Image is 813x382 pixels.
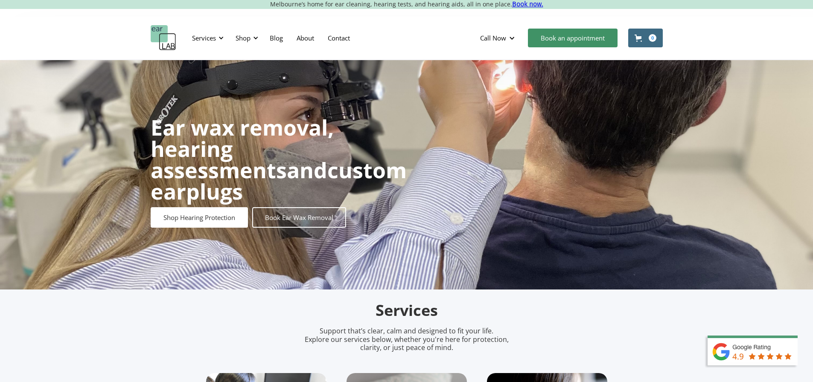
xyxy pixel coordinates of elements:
strong: Ear wax removal, hearing assessments [151,113,334,185]
div: Services [192,34,216,42]
a: Book Ear Wax Removal [252,207,346,228]
a: Open cart [628,29,663,47]
div: Call Now [473,25,524,51]
a: Shop Hearing Protection [151,207,248,228]
div: Shop [236,34,251,42]
div: 0 [649,34,656,42]
div: Shop [230,25,261,51]
div: Call Now [480,34,506,42]
h1: and [151,117,407,202]
a: About [290,26,321,50]
a: Contact [321,26,357,50]
strong: custom earplugs [151,156,407,206]
a: Blog [263,26,290,50]
a: Book an appointment [528,29,618,47]
a: home [151,25,176,51]
h2: Services [206,301,607,321]
p: Support that’s clear, calm and designed to fit your life. Explore our services below, whether you... [294,327,520,352]
div: Services [187,25,226,51]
